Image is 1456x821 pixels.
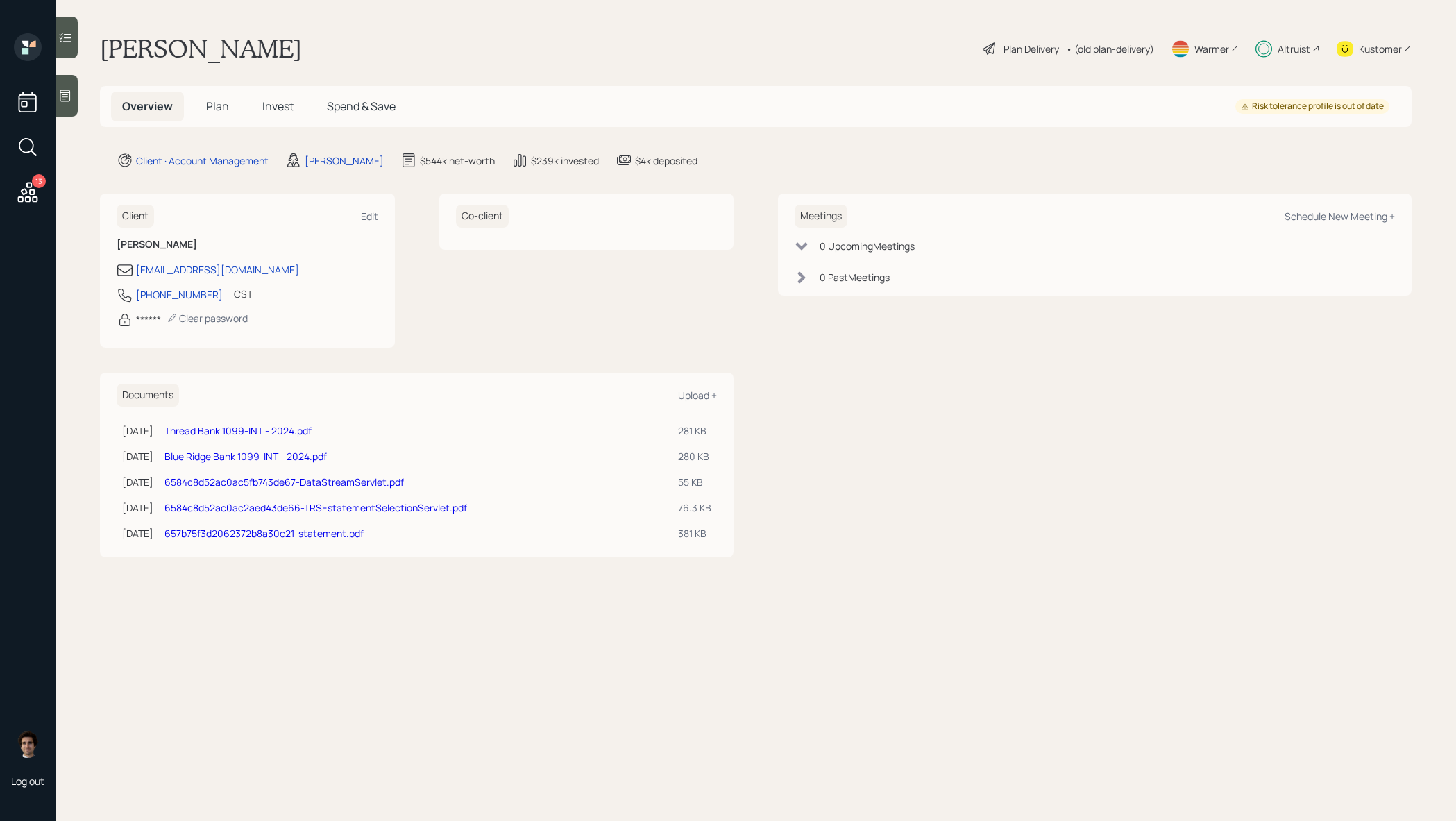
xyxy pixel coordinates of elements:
div: Plan Delivery [1004,42,1059,56]
a: Blue Ridge Bank 1099-INT - 2024.pdf [164,450,327,463]
h6: Meetings [795,205,847,228]
div: Edit [361,210,378,223]
div: Risk tolerance profile is out of date [1241,101,1384,112]
div: 0 Upcoming Meeting s [820,239,915,253]
div: [PERSON_NAME] [305,153,384,168]
div: Schedule New Meeting + [1285,210,1395,223]
div: 76.3 KB [678,500,711,515]
div: Clear password [167,312,248,325]
span: Plan [206,99,229,114]
img: harrison-schaefer-headshot-2.png [14,730,42,758]
div: Client · Account Management [136,153,269,168]
a: 6584c8d52ac0ac2aed43de66-TRSEstatementSelectionServlet.pdf [164,501,467,514]
div: [DATE] [122,526,153,541]
div: 381 KB [678,526,711,541]
h6: Client [117,205,154,228]
a: 657b75f3d2062372b8a30c21-statement.pdf [164,527,364,540]
a: 6584c8d52ac0ac5fb743de67-DataStreamServlet.pdf [164,475,404,489]
div: Log out [11,775,44,788]
div: CST [234,287,253,301]
div: $4k deposited [635,153,697,168]
div: [EMAIL_ADDRESS][DOMAIN_NAME] [136,262,299,277]
div: [PHONE_NUMBER] [136,287,223,302]
div: Upload + [678,389,717,402]
div: [DATE] [122,423,153,438]
div: 0 Past Meeting s [820,270,890,285]
div: 55 KB [678,475,711,489]
a: Thread Bank 1099-INT - 2024.pdf [164,424,312,437]
h6: Documents [117,384,179,407]
div: [DATE] [122,500,153,515]
span: Invest [262,99,294,114]
span: Overview [122,99,173,114]
h6: [PERSON_NAME] [117,239,378,251]
div: [DATE] [122,475,153,489]
div: Kustomer [1359,42,1402,56]
h6: Co-client [456,205,509,228]
h1: [PERSON_NAME] [100,33,302,64]
div: Warmer [1194,42,1229,56]
div: • (old plan-delivery) [1066,42,1154,56]
div: 280 KB [678,449,711,464]
div: $239k invested [531,153,599,168]
div: $544k net-worth [420,153,495,168]
div: 281 KB [678,423,711,438]
span: Spend & Save [327,99,396,114]
div: 13 [32,174,46,188]
div: [DATE] [122,449,153,464]
div: Altruist [1278,42,1310,56]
